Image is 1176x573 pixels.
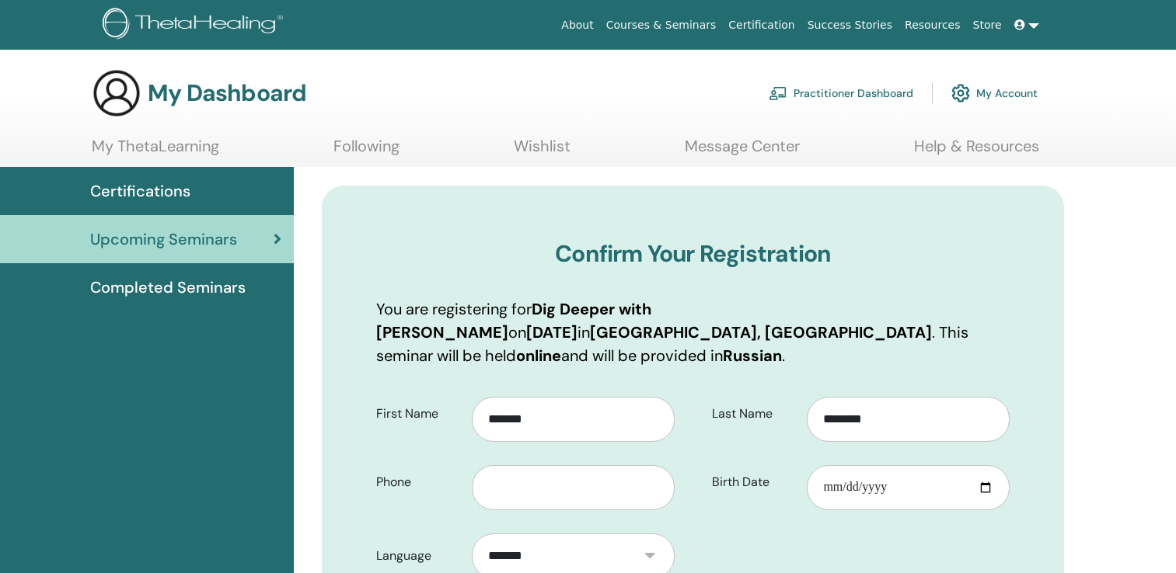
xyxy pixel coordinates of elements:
b: online [516,346,561,366]
label: Birth Date [700,467,808,497]
b: [GEOGRAPHIC_DATA], [GEOGRAPHIC_DATA] [590,322,932,342]
span: Certifications [90,179,190,203]
img: chalkboard-teacher.svg [769,86,787,100]
a: My ThetaLearning [92,137,219,167]
span: Upcoming Seminars [90,227,237,251]
img: logo.png [103,8,288,43]
a: My Account [951,76,1038,110]
span: Completed Seminars [90,276,246,299]
label: Last Name [700,399,808,429]
a: Resources [899,11,967,40]
img: cog.svg [951,80,970,106]
label: Phone [365,467,472,497]
label: First Name [365,399,472,429]
a: Message Center [685,137,800,167]
a: Wishlist [514,137,571,167]
a: Courses & Seminars [600,11,723,40]
b: Russian [723,346,782,366]
img: generic-user-icon.jpg [92,68,141,118]
a: Practitioner Dashboard [769,76,913,110]
label: Language [365,541,472,571]
a: Certification [722,11,801,40]
a: About [555,11,599,40]
a: Store [967,11,1008,40]
a: Help & Resources [914,137,1039,167]
a: Success Stories [801,11,899,40]
a: Following [333,137,400,167]
h3: My Dashboard [148,79,306,107]
p: You are registering for on in . This seminar will be held and will be provided in . [376,297,1010,367]
b: [DATE] [526,322,578,342]
h3: Confirm Your Registration [376,240,1010,268]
